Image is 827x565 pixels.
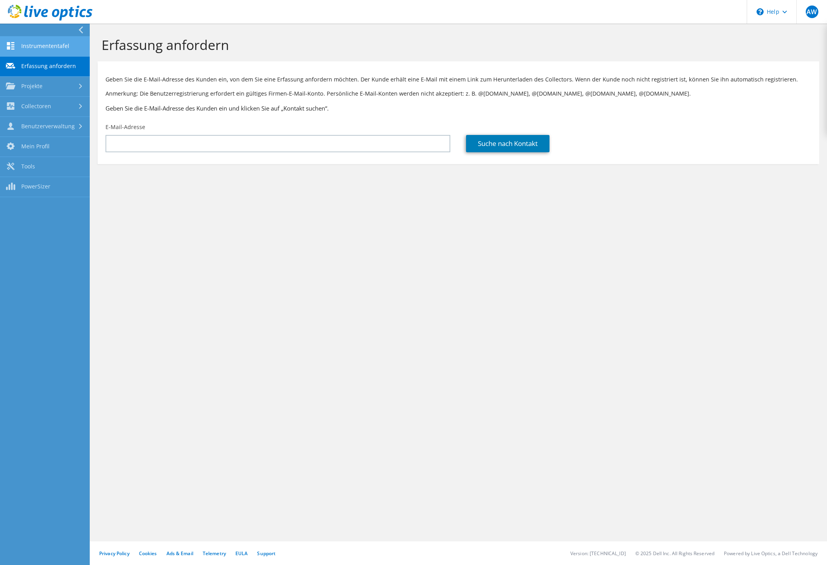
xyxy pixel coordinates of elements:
[466,135,549,152] a: Suche nach Kontakt
[167,550,193,557] a: Ads & Email
[635,550,714,557] li: © 2025 Dell Inc. All Rights Reserved
[570,550,626,557] li: Version: [TECHNICAL_ID]
[235,550,248,557] a: EULA
[139,550,157,557] a: Cookies
[257,550,276,557] a: Support
[203,550,226,557] a: Telemetry
[806,6,818,18] span: AW
[757,8,764,15] svg: \n
[105,123,145,131] label: E-Mail-Adresse
[99,550,130,557] a: Privacy Policy
[105,104,811,113] h3: Geben Sie die E-Mail-Adresse des Kunden ein und klicken Sie auf „Kontakt suchen“.
[724,550,818,557] li: Powered by Live Optics, a Dell Technology
[105,89,811,98] p: Anmerkung: Die Benutzerregistrierung erfordert ein gültiges Firmen-E-Mail-Konto. Persönliche E-Ma...
[102,37,811,53] h1: Erfassung anfordern
[105,75,811,84] p: Geben Sie die E-Mail-Adresse des Kunden ein, von dem Sie eine Erfassung anfordern möchten. Der Ku...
